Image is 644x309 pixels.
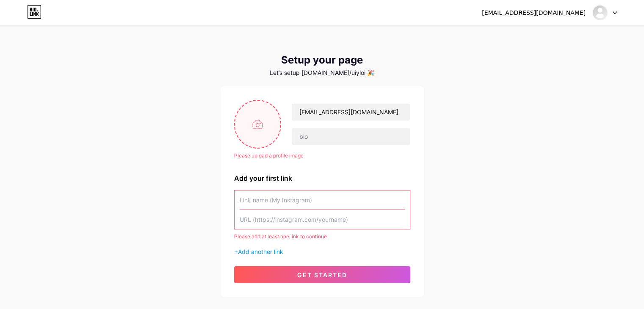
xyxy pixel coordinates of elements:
div: [EMAIL_ADDRESS][DOMAIN_NAME] [482,8,586,17]
div: Setup your page [221,54,424,66]
input: Your name [292,104,409,121]
input: Link name (My Instagram) [240,190,405,210]
div: + [234,247,410,256]
span: get started [297,271,347,279]
input: bio [292,128,409,145]
span: Add another link [238,248,283,255]
img: Uiy Loi [592,5,608,21]
div: Let’s setup [DOMAIN_NAME]/uiyloi 🎉 [221,69,424,76]
input: URL (https://instagram.com/yourname) [240,210,405,229]
div: Add your first link [234,173,410,183]
div: Please add at least one link to continue [234,233,410,240]
div: Please upload a profile image [234,152,410,160]
button: get started [234,266,410,283]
